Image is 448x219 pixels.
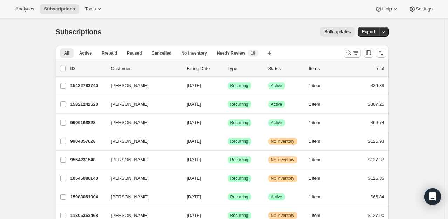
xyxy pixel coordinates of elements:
[371,4,403,14] button: Help
[271,139,294,144] span: No inventory
[111,65,181,72] p: Customer
[371,83,385,88] span: $34.88
[107,136,177,147] button: [PERSON_NAME]
[64,50,69,56] span: All
[111,82,149,89] span: [PERSON_NAME]
[382,6,392,12] span: Help
[40,4,79,14] button: Subscriptions
[309,174,328,183] button: 1 item
[70,119,106,126] p: 9606168828
[230,101,249,107] span: Recurring
[271,101,283,107] span: Active
[309,120,320,126] span: 1 item
[364,48,373,58] button: Customize table column order and visibility
[70,118,385,128] div: 9606168828[PERSON_NAME][DATE]SuccessRecurringSuccessActive1 item$66.74
[271,83,283,89] span: Active
[70,65,385,72] div: IDCustomerBilling DateTypeStatusItemsTotal
[271,194,283,200] span: Active
[358,27,379,37] button: Export
[228,65,263,72] div: Type
[368,101,385,107] span: $307.25
[230,213,249,218] span: Recurring
[70,138,106,145] p: 9904357628
[111,156,149,163] span: [PERSON_NAME]
[309,155,328,165] button: 1 item
[107,117,177,128] button: [PERSON_NAME]
[187,139,201,144] span: [DATE]
[79,50,92,56] span: Active
[70,212,106,219] p: 11305353468
[70,174,385,183] div: 10546086140[PERSON_NAME][DATE]SuccessRecurringWarningNo inventory1 item$126.85
[187,157,201,162] span: [DATE]
[70,101,106,108] p: 15821242620
[271,176,294,181] span: No inventory
[107,173,177,184] button: [PERSON_NAME]
[368,176,385,181] span: $126.85
[111,138,149,145] span: [PERSON_NAME]
[187,194,201,199] span: [DATE]
[309,192,328,202] button: 1 item
[230,139,249,144] span: Recurring
[70,81,385,91] div: 15422783740[PERSON_NAME][DATE]SuccessRecurringSuccessActive1 item$34.88
[416,6,433,12] span: Settings
[268,65,303,72] p: Status
[271,157,294,163] span: No inventory
[344,48,361,58] button: Search and filter results
[70,82,106,89] p: 15422783740
[187,120,201,125] span: [DATE]
[111,212,149,219] span: [PERSON_NAME]
[70,192,385,202] div: 15983051004[PERSON_NAME][DATE]SuccessRecurringSuccessActive1 item$66.84
[309,83,320,89] span: 1 item
[181,50,207,56] span: No inventory
[85,6,96,12] span: Tools
[56,28,102,36] span: Subscriptions
[111,119,149,126] span: [PERSON_NAME]
[70,99,385,109] div: 15821242620[PERSON_NAME][DATE]SuccessRecurringSuccessActive1 item$307.25
[264,48,275,58] button: Create new view
[371,120,385,125] span: $66.74
[271,120,283,126] span: Active
[187,101,201,107] span: [DATE]
[187,176,201,181] span: [DATE]
[362,29,375,35] span: Export
[424,188,441,205] div: Open Intercom Messenger
[187,83,201,88] span: [DATE]
[371,194,385,199] span: $66.84
[309,157,320,163] span: 1 item
[81,4,107,14] button: Tools
[309,139,320,144] span: 1 item
[11,4,38,14] button: Analytics
[127,50,142,56] span: Paused
[309,99,328,109] button: 1 item
[405,4,437,14] button: Settings
[107,80,177,91] button: [PERSON_NAME]
[309,65,344,72] div: Items
[107,154,177,165] button: [PERSON_NAME]
[107,99,177,110] button: [PERSON_NAME]
[309,118,328,128] button: 1 item
[230,157,249,163] span: Recurring
[368,157,385,162] span: $127.37
[102,50,117,56] span: Prepaid
[375,65,384,72] p: Total
[70,193,106,200] p: 15983051004
[230,83,249,89] span: Recurring
[70,136,385,146] div: 9904357628[PERSON_NAME][DATE]SuccessRecurringWarningNo inventory1 item$126.93
[111,193,149,200] span: [PERSON_NAME]
[309,176,320,181] span: 1 item
[111,101,149,108] span: [PERSON_NAME]
[324,29,351,35] span: Bulk updates
[217,50,245,56] span: Needs Review
[152,50,172,56] span: Cancelled
[111,175,149,182] span: [PERSON_NAME]
[70,175,106,182] p: 10546086140
[271,213,294,218] span: No inventory
[187,65,222,72] p: Billing Date
[70,155,385,165] div: 9554231548[PERSON_NAME][DATE]SuccessRecurringWarningNo inventory1 item$127.37
[230,194,249,200] span: Recurring
[309,136,328,146] button: 1 item
[70,65,106,72] p: ID
[368,139,385,144] span: $126.93
[320,27,355,37] button: Bulk updates
[309,101,320,107] span: 1 item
